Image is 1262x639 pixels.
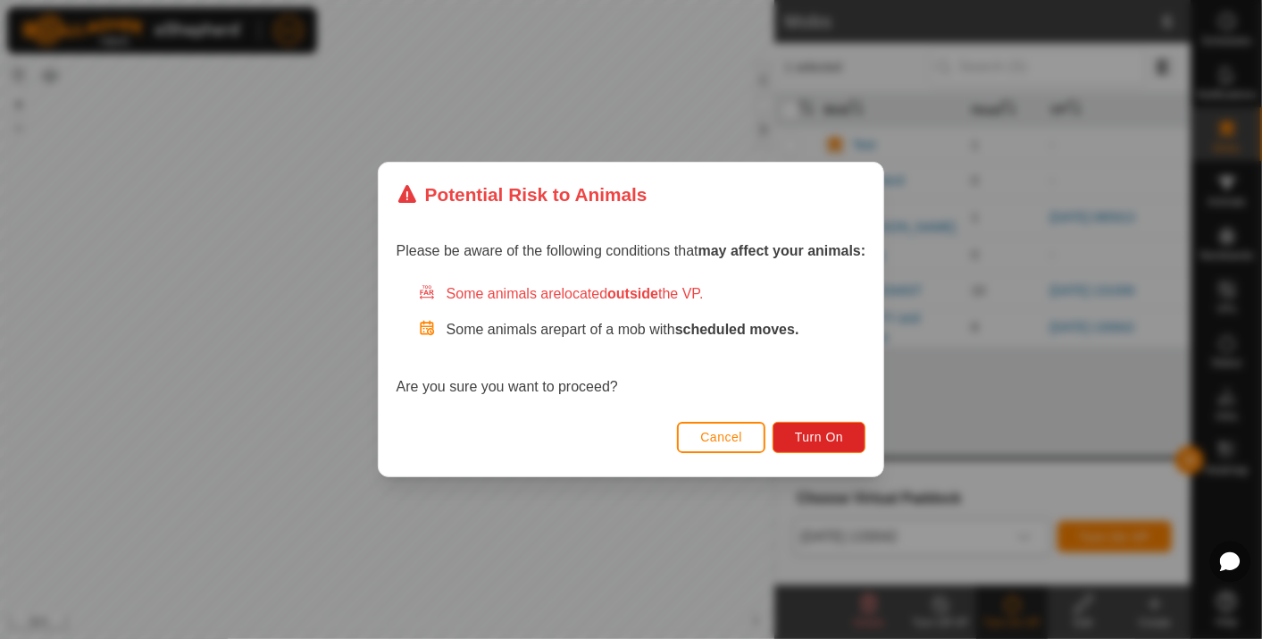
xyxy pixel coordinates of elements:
[562,286,704,301] span: located the VP.
[397,283,866,398] div: Are you sure you want to proceed?
[795,430,843,444] span: Turn On
[562,322,799,337] span: part of a mob with
[700,430,742,444] span: Cancel
[418,283,866,305] div: Some animals are
[397,243,866,258] span: Please be aware of the following conditions that
[397,181,648,208] div: Potential Risk to Animals
[675,322,799,337] strong: scheduled moves.
[698,243,866,258] strong: may affect your animals:
[773,422,865,453] button: Turn On
[677,422,765,453] button: Cancel
[607,286,658,301] strong: outside
[447,319,866,341] p: Some animals are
